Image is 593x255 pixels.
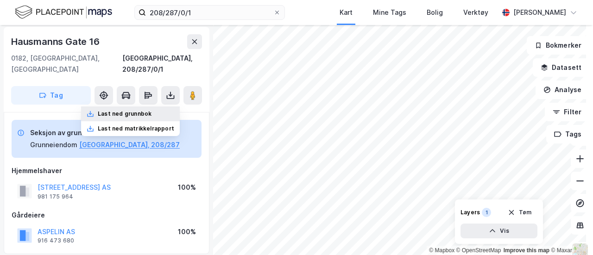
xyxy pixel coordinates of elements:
button: Analyse [536,81,589,99]
input: Søk på adresse, matrikkel, gårdeiere, leietakere eller personer [146,6,273,19]
div: Last ned matrikkelrapport [98,125,174,132]
button: Tøm [502,205,537,220]
div: Last ned grunnbok [98,110,151,118]
button: Bokmerker [527,36,589,55]
a: Improve this map [504,247,549,254]
div: Grunneiendom [30,139,77,150]
div: 100% [178,226,196,237]
div: Seksjon av grunneiendom [30,127,180,138]
button: [GEOGRAPHIC_DATA], 208/287 [79,139,180,150]
button: Tags [546,125,589,143]
div: Mine Tags [373,7,406,18]
iframe: Chat Widget [547,211,593,255]
div: [GEOGRAPHIC_DATA], 208/287/0/1 [122,53,202,75]
div: Hjemmelshaver [12,165,202,176]
div: 1 [482,208,491,217]
button: Datasett [533,58,589,77]
div: Hausmanns Gate 16 [11,34,101,49]
div: Verktøy [463,7,488,18]
div: Layers [461,209,480,216]
div: [PERSON_NAME] [513,7,566,18]
div: 981 175 964 [38,193,73,200]
div: 916 473 680 [38,237,74,244]
button: Filter [545,103,589,121]
div: Gårdeiere [12,210,202,221]
div: 0182, [GEOGRAPHIC_DATA], [GEOGRAPHIC_DATA] [11,53,122,75]
img: logo.f888ab2527a4732fd821a326f86c7f29.svg [15,4,112,20]
a: OpenStreetMap [456,247,501,254]
button: Vis [461,224,537,238]
div: Kart [340,7,353,18]
div: Bolig [427,7,443,18]
a: Mapbox [429,247,454,254]
div: 100% [178,182,196,193]
button: Tag [11,86,91,105]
